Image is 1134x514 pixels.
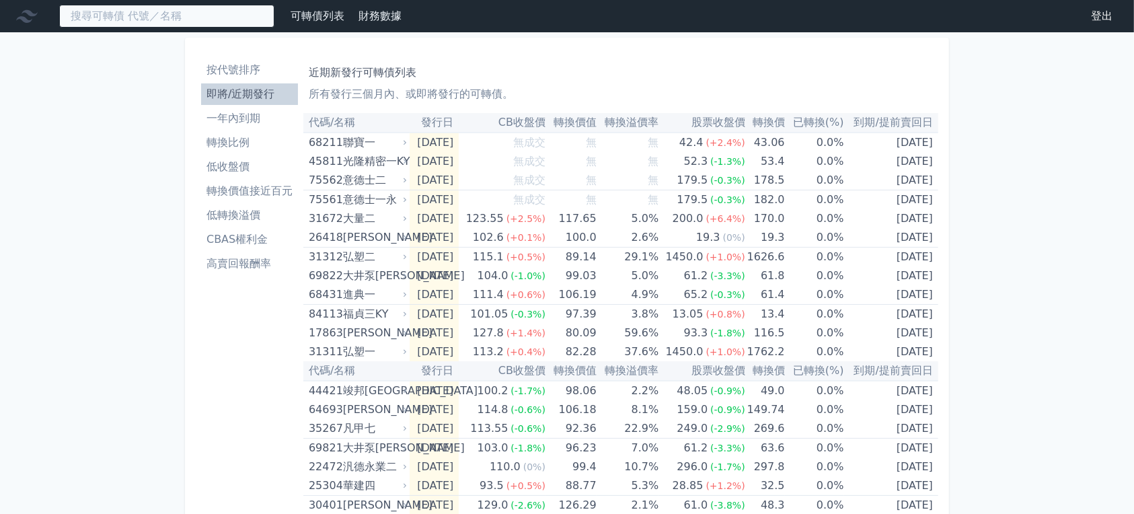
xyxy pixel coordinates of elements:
[597,228,659,248] td: 2.6%
[343,152,405,171] div: 光隆精密一KY
[745,228,785,248] td: 19.3
[410,342,459,361] td: [DATE]
[511,309,545,320] span: (-0.3%)
[343,209,405,228] div: 大量二
[506,213,545,224] span: (+2.5%)
[477,476,506,495] div: 93.5
[597,285,659,305] td: 4.9%
[511,443,545,453] span: (-1.8%)
[745,209,785,228] td: 170.0
[844,419,938,439] td: [DATE]
[545,476,597,496] td: 88.77
[343,190,405,209] div: 意德士一永
[597,248,659,267] td: 29.1%
[343,133,405,152] div: 聯寶一
[681,324,711,342] div: 93.3
[785,342,844,361] td: 0.0%
[463,209,506,228] div: 123.55
[513,136,545,149] span: 無成交
[745,361,785,381] th: 轉換價
[470,248,506,266] div: 115.1
[545,342,597,361] td: 82.28
[309,248,340,266] div: 31312
[201,108,298,129] a: 一年內到期
[648,193,658,206] span: 無
[597,361,659,381] th: 轉換溢價率
[597,305,659,324] td: 3.8%
[309,171,340,190] div: 75562
[309,342,340,361] div: 31311
[681,152,711,171] div: 52.3
[459,361,545,381] th: CB收盤價
[648,136,658,149] span: 無
[745,190,785,210] td: 182.0
[745,342,785,361] td: 1762.2
[648,174,658,186] span: 無
[785,113,844,133] th: 已轉換(%)
[545,324,597,342] td: 80.09
[511,385,545,396] span: (-1.7%)
[785,171,844,190] td: 0.0%
[545,266,597,285] td: 99.03
[648,155,658,168] span: 無
[745,439,785,458] td: 63.6
[506,232,545,243] span: (+0.1%)
[674,190,710,209] div: 179.5
[309,266,340,285] div: 69822
[59,5,274,28] input: 搜尋可轉債 代號／名稱
[410,305,459,324] td: [DATE]
[745,285,785,305] td: 61.4
[410,248,459,267] td: [DATE]
[723,232,745,243] span: (0%)
[303,113,410,133] th: 代碼/名稱
[201,231,298,248] li: CBAS權利金
[785,190,844,210] td: 0.0%
[309,324,340,342] div: 17863
[410,171,459,190] td: [DATE]
[201,207,298,223] li: 低轉換溢價
[410,419,459,439] td: [DATE]
[785,248,844,267] td: 0.0%
[291,9,344,22] a: 可轉債列表
[201,256,298,272] li: 高賣回報酬率
[745,476,785,496] td: 32.5
[475,439,511,457] div: 103.0
[343,400,405,419] div: [PERSON_NAME]
[681,266,711,285] div: 61.2
[844,228,938,248] td: [DATE]
[681,439,711,457] div: 61.2
[410,133,459,152] td: [DATE]
[785,324,844,342] td: 0.0%
[506,480,545,491] span: (+0.5%)
[597,266,659,285] td: 5.0%
[785,439,844,458] td: 0.0%
[710,423,745,434] span: (-2.9%)
[597,342,659,361] td: 37.6%
[309,476,340,495] div: 25304
[343,342,405,361] div: 弘塑一
[670,305,706,324] div: 13.05
[470,285,506,304] div: 111.4
[785,400,844,419] td: 0.0%
[844,285,938,305] td: [DATE]
[343,476,405,495] div: 華建四
[674,381,710,400] div: 48.05
[844,133,938,152] td: [DATE]
[710,156,745,167] span: (-1.3%)
[545,400,597,419] td: 106.18
[343,324,405,342] div: [PERSON_NAME]
[511,500,545,511] span: (-2.6%)
[410,400,459,419] td: [DATE]
[545,419,597,439] td: 92.36
[201,180,298,202] a: 轉換價值接近百元
[785,457,844,476] td: 0.0%
[513,174,545,186] span: 無成交
[745,248,785,267] td: 1626.6
[309,228,340,247] div: 26418
[745,266,785,285] td: 61.8
[844,209,938,228] td: [DATE]
[309,190,340,209] div: 75561
[459,113,545,133] th: CB收盤價
[470,324,506,342] div: 127.8
[201,253,298,274] a: 高賣回報酬率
